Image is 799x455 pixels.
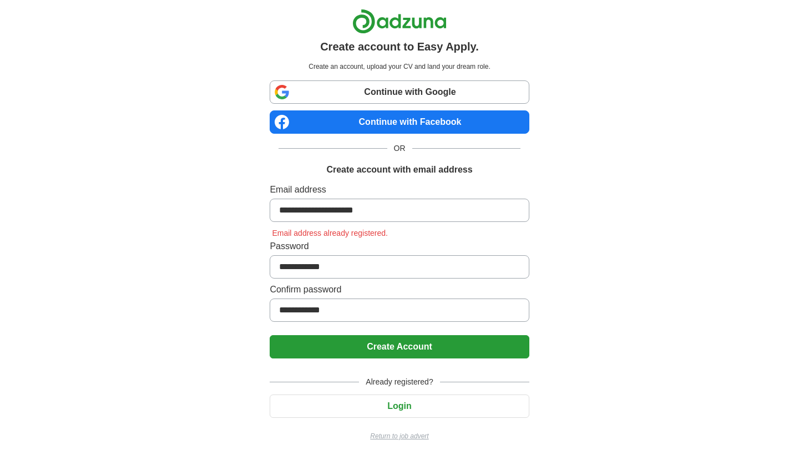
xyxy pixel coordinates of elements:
label: Password [270,240,529,253]
button: Create Account [270,335,529,358]
img: Adzuna logo [352,9,447,34]
button: Login [270,395,529,418]
a: Login [270,401,529,411]
a: Continue with Google [270,80,529,104]
label: Email address [270,183,529,196]
span: OR [387,143,412,154]
span: Email address already registered. [270,229,390,237]
label: Confirm password [270,283,529,296]
a: Continue with Facebook [270,110,529,134]
h1: Create account to Easy Apply. [320,38,479,55]
p: Create an account, upload your CV and land your dream role. [272,62,527,72]
span: Already registered? [359,376,439,388]
h1: Create account with email address [326,163,472,176]
a: Return to job advert [270,431,529,441]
